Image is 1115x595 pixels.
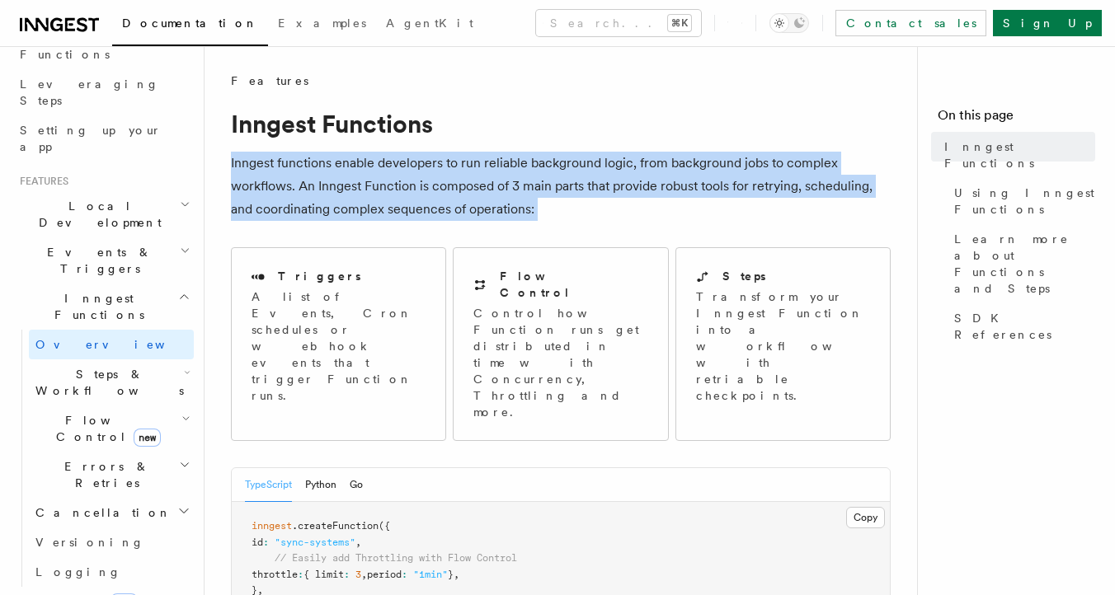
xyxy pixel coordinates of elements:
[938,132,1095,178] a: Inngest Functions
[954,185,1095,218] span: Using Inngest Functions
[20,77,159,107] span: Leveraging Steps
[29,366,184,399] span: Steps & Workflows
[835,10,986,36] a: Contact sales
[231,152,891,221] p: Inngest functions enable developers to run reliable background logic, from background jobs to com...
[29,504,172,521] span: Cancellation
[938,105,1095,132] h4: On this page
[13,115,194,162] a: Setting up your app
[846,507,885,528] button: Copy
[13,23,194,69] a: Your first Functions
[29,330,194,359] a: Overview
[948,178,1095,224] a: Using Inngest Functions
[944,138,1095,171] span: Inngest Functions
[13,237,194,283] button: Events & Triggers
[948,224,1095,303] a: Learn more about Functions and Steps
[29,458,179,491] span: Errors & Retries
[413,569,448,580] span: "1min"
[453,247,668,441] a: Flow ControlControl how Function runs get distributed in time with Concurrency, Throttling and more.
[122,16,258,30] span: Documentation
[35,536,144,549] span: Versioning
[252,288,426,404] p: A list of Events, Cron schedules or webhook events that trigger Function runs.
[245,468,292,502] button: TypeScript
[13,290,178,323] span: Inngest Functions
[20,124,162,153] span: Setting up your app
[361,569,367,580] span: ,
[769,13,809,33] button: Toggle dark mode
[473,305,647,420] p: Control how Function runs get distributed in time with Concurrency, Throttling and more.
[696,288,873,404] p: Transform your Inngest Function into a workflow with retriable checkpoints.
[13,330,194,587] div: Inngest Functions
[13,283,194,330] button: Inngest Functions
[29,498,194,527] button: Cancellation
[29,452,194,498] button: Errors & Retries
[275,552,517,564] span: // Easily add Throttling with Flow Control
[675,247,891,441] a: StepsTransform your Inngest Function into a workflow with retriable checkpoints.
[13,191,194,237] button: Local Development
[355,536,361,548] span: ,
[344,569,350,580] span: :
[298,569,303,580] span: :
[268,5,376,45] a: Examples
[278,268,361,284] h2: Triggers
[993,10,1102,36] a: Sign Up
[29,557,194,587] a: Logging
[263,536,269,548] span: :
[448,569,454,580] span: }
[231,73,308,89] span: Features
[305,468,336,502] button: Python
[303,569,344,580] span: { limit
[29,527,194,557] a: Versioning
[13,198,180,231] span: Local Development
[231,247,446,441] a: TriggersA list of Events, Cron schedules or webhook events that trigger Function runs.
[252,536,263,548] span: id
[112,5,268,46] a: Documentation
[954,310,1095,343] span: SDK References
[252,520,292,532] span: inngest
[948,303,1095,349] a: SDK References
[376,5,483,45] a: AgentKit
[367,569,402,580] span: period
[500,268,647,301] h2: Flow Control
[402,569,407,580] span: :
[13,69,194,115] a: Leveraging Steps
[355,569,361,580] span: 3
[134,429,161,447] span: new
[536,10,701,36] button: Search...⌘K
[13,244,180,277] span: Events & Triggers
[722,268,766,284] h2: Steps
[379,520,390,532] span: ({
[35,565,121,579] span: Logging
[231,109,891,138] h1: Inngest Functions
[668,15,691,31] kbd: ⌘K
[275,536,355,548] span: "sync-systems"
[29,405,194,452] button: Flow Controlnew
[29,412,181,445] span: Flow Control
[454,569,459,580] span: ,
[35,338,205,351] span: Overview
[278,16,366,30] span: Examples
[350,468,363,502] button: Go
[386,16,473,30] span: AgentKit
[954,231,1095,297] span: Learn more about Functions and Steps
[29,359,194,405] button: Steps & Workflows
[13,175,68,188] span: Features
[292,520,379,532] span: .createFunction
[252,569,298,580] span: throttle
